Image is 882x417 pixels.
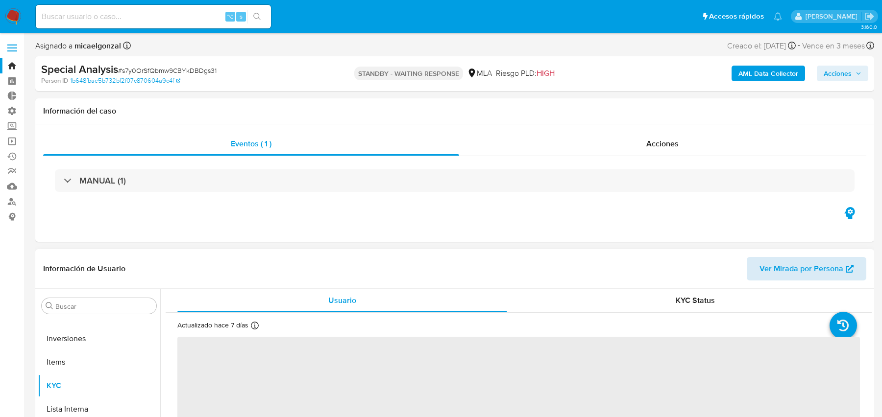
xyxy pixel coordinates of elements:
[824,66,852,81] span: Acciones
[226,12,234,21] span: ⌥
[35,41,121,51] span: Asignado a
[36,10,271,23] input: Buscar usuario o caso...
[467,68,492,79] div: MLA
[38,327,160,350] button: Inversiones
[55,169,855,192] div: MANUAL (1)
[727,39,796,52] div: Creado el: [DATE]
[328,295,356,306] span: Usuario
[817,66,868,81] button: Acciones
[55,302,152,311] input: Buscar
[43,264,125,274] h1: Información de Usuario
[177,321,248,330] p: Actualizado hace 7 días
[732,66,805,81] button: AML Data Collector
[709,11,764,22] span: Accesos rápidos
[79,175,126,186] h3: MANUAL (1)
[806,12,861,21] p: juan.calo@mercadolibre.com
[70,76,180,85] a: 1b648fbae5b732bf2f07c870604a9c4f
[738,66,798,81] b: AML Data Collector
[537,68,555,79] span: HIGH
[43,106,866,116] h1: Información del caso
[646,138,679,149] span: Acciones
[118,66,217,75] span: # s7y0OrSfQbmw9CBYkDBDgs31
[864,11,875,22] a: Salir
[354,67,463,80] p: STANDBY - WAITING RESPONSE
[38,374,160,397] button: KYC
[247,10,267,23] button: search-icon
[240,12,243,21] span: s
[41,61,118,77] b: Special Analysis
[798,39,800,52] span: -
[759,257,843,280] span: Ver Mirada por Persona
[774,12,782,21] a: Notificaciones
[73,40,121,51] b: micaelgonzal
[747,257,866,280] button: Ver Mirada por Persona
[38,350,160,374] button: Items
[676,295,715,306] span: KYC Status
[231,138,271,149] span: Eventos ( 1 )
[46,302,53,310] button: Buscar
[41,76,68,85] b: Person ID
[802,41,865,51] span: Vence en 3 meses
[496,68,555,79] span: Riesgo PLD:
